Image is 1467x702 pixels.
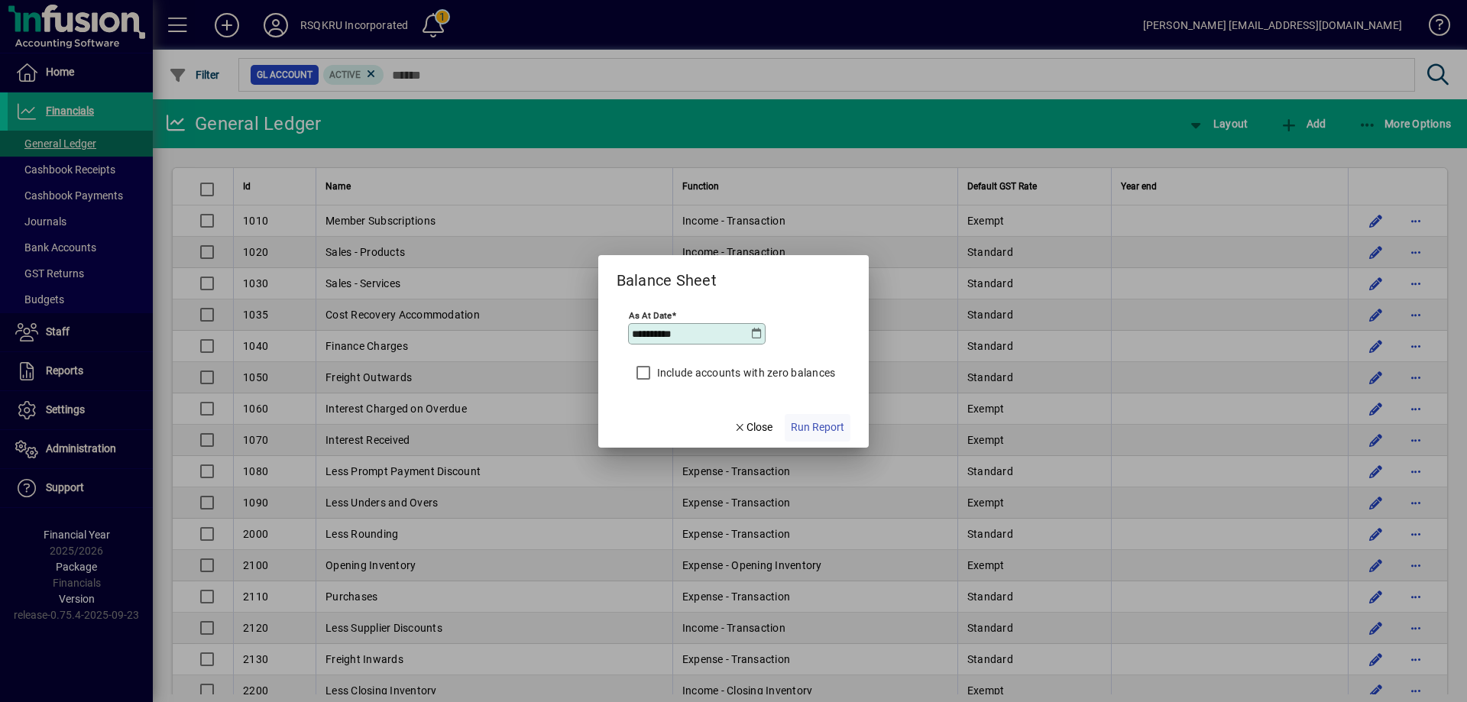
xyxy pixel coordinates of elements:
[785,414,850,442] button: Run Report
[727,414,779,442] button: Close
[629,309,672,320] mat-label: As at date
[733,419,773,435] span: Close
[598,255,735,293] h2: Balance Sheet
[791,419,844,435] span: Run Report
[654,365,836,380] label: Include accounts with zero balances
